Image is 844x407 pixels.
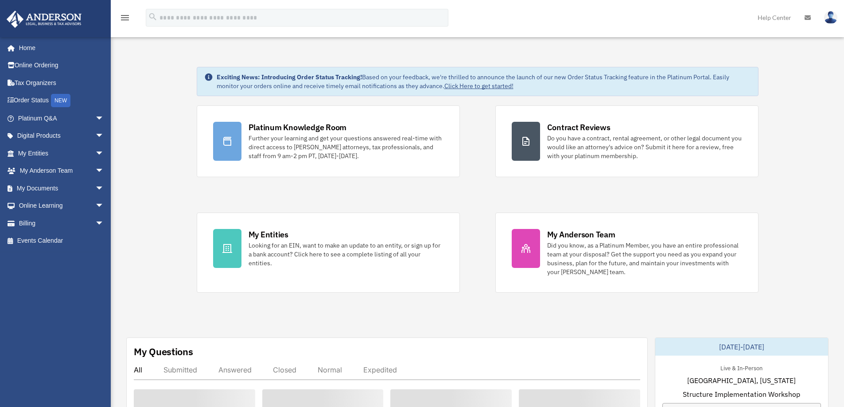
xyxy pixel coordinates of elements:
div: Expedited [363,365,397,374]
a: Online Ordering [6,57,117,74]
strong: Exciting News: Introducing Order Status Tracking! [217,73,362,81]
img: User Pic [824,11,837,24]
div: Did you know, as a Platinum Member, you have an entire professional team at your disposal? Get th... [547,241,742,276]
a: Home [6,39,113,57]
a: Events Calendar [6,232,117,250]
a: Order StatusNEW [6,92,117,110]
a: Click Here to get started! [444,82,513,90]
div: Looking for an EIN, want to make an update to an entity, or sign up for a bank account? Click her... [249,241,443,267]
div: My Anderson Team [547,229,615,240]
a: My Entities Looking for an EIN, want to make an update to an entity, or sign up for a bank accoun... [197,213,460,293]
div: Contract Reviews [547,122,611,133]
a: Digital Productsarrow_drop_down [6,127,117,145]
span: arrow_drop_down [95,109,113,128]
a: Platinum Knowledge Room Further your learning and get your questions answered real-time with dire... [197,105,460,177]
a: Billingarrow_drop_down [6,214,117,232]
div: Do you have a contract, rental agreement, or other legal document you would like an attorney's ad... [547,134,742,160]
div: Submitted [163,365,197,374]
div: Based on your feedback, we're thrilled to announce the launch of our new Order Status Tracking fe... [217,73,751,90]
a: My Documentsarrow_drop_down [6,179,117,197]
span: arrow_drop_down [95,144,113,163]
div: Live & In-Person [713,363,770,372]
a: My Entitiesarrow_drop_down [6,144,117,162]
div: Further your learning and get your questions answered real-time with direct access to [PERSON_NAM... [249,134,443,160]
a: My Anderson Teamarrow_drop_down [6,162,117,180]
span: arrow_drop_down [95,179,113,198]
div: My Entities [249,229,288,240]
span: arrow_drop_down [95,214,113,233]
span: Structure Implementation Workshop [683,389,800,399]
a: My Anderson Team Did you know, as a Platinum Member, you have an entire professional team at your... [495,213,758,293]
span: arrow_drop_down [95,197,113,215]
div: Answered [218,365,252,374]
a: Platinum Q&Aarrow_drop_down [6,109,117,127]
img: Anderson Advisors Platinum Portal [4,11,84,28]
i: search [148,12,158,22]
div: My Questions [134,345,193,358]
div: [DATE]-[DATE] [655,338,828,356]
a: Online Learningarrow_drop_down [6,197,117,215]
i: menu [120,12,130,23]
span: arrow_drop_down [95,127,113,145]
div: Normal [318,365,342,374]
span: arrow_drop_down [95,162,113,180]
div: Platinum Knowledge Room [249,122,347,133]
div: Closed [273,365,296,374]
a: menu [120,16,130,23]
a: Contract Reviews Do you have a contract, rental agreement, or other legal document you would like... [495,105,758,177]
span: [GEOGRAPHIC_DATA], [US_STATE] [687,375,796,386]
div: NEW [51,94,70,107]
a: Tax Organizers [6,74,117,92]
div: All [134,365,142,374]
